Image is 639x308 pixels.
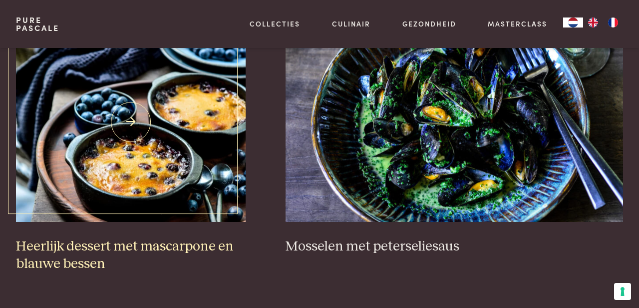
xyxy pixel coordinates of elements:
[488,18,547,29] a: Masterclass
[286,238,623,255] h3: Mosselen met peterseliesaus
[563,17,583,27] a: NL
[16,22,246,272] a: Heerlijk dessert met mascarpone en blauwe bessen Heerlijk dessert met mascarpone en blauwe bessen
[402,18,456,29] a: Gezondheid
[583,17,603,27] a: EN
[563,17,583,27] div: Language
[614,283,631,300] button: Uw voorkeuren voor toestemming voor trackingtechnologieën
[16,238,246,272] h3: Heerlijk dessert met mascarpone en blauwe bessen
[563,17,623,27] aside: Language selected: Nederlands
[583,17,623,27] ul: Language list
[16,16,59,32] a: PurePascale
[332,18,370,29] a: Culinair
[603,17,623,27] a: FR
[16,22,246,222] img: Heerlijk dessert met mascarpone en blauwe bessen
[250,18,300,29] a: Collecties
[286,22,623,255] a: Mosselen met peterseliesaus Mosselen met peterseliesaus
[286,22,623,222] img: Mosselen met peterseliesaus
